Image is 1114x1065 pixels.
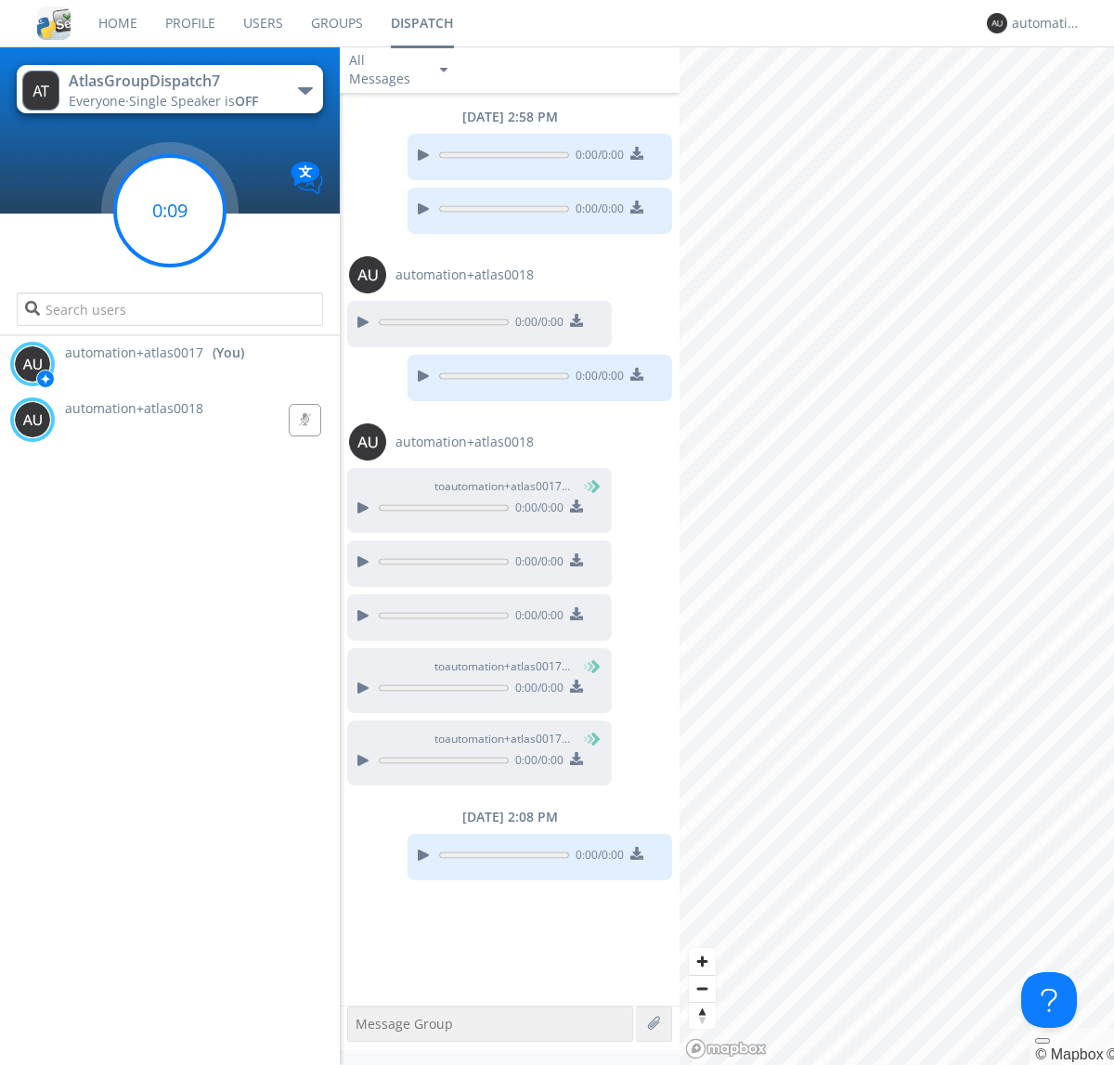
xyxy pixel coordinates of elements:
img: download media button [630,201,643,214]
img: download media button [570,680,583,693]
button: Toggle attribution [1035,1038,1050,1044]
span: 0:00 / 0:00 [509,680,563,700]
button: AtlasGroupDispatch7Everyone·Single Speaker isOFF [17,65,322,113]
span: (You) [571,478,599,494]
img: download media button [630,368,643,381]
button: Reset bearing to north [689,1002,716,1029]
img: download media button [630,147,643,160]
span: 0:00 / 0:00 [569,147,624,167]
span: 0:00 / 0:00 [569,847,624,867]
span: automation+atlas0018 [395,433,534,451]
div: automation+atlas0017 [1012,14,1082,32]
span: 0:00 / 0:00 [509,500,563,520]
span: automation+atlas0018 [395,266,534,284]
span: to automation+atlas0017 [434,731,574,747]
span: automation+atlas0017 [65,344,203,362]
span: (You) [571,658,599,674]
button: Zoom in [689,948,716,975]
a: Mapbox logo [685,1038,767,1059]
div: Everyone · [69,92,278,110]
span: Zoom out [689,976,716,1002]
span: 0:00 / 0:00 [509,314,563,334]
img: download media button [570,607,583,620]
span: to automation+atlas0017 [434,478,574,495]
img: 373638.png [349,256,386,293]
div: [DATE] 2:08 PM [340,808,680,826]
img: 373638.png [987,13,1007,33]
img: 373638.png [14,401,51,438]
img: 373638.png [14,345,51,383]
img: caret-down-sm.svg [440,68,447,72]
img: Translation enabled [291,162,323,194]
span: 0:00 / 0:00 [509,553,563,574]
span: 0:00 / 0:00 [509,607,563,628]
img: download media button [570,553,583,566]
img: download media button [570,500,583,513]
img: download media button [630,847,643,860]
div: [DATE] 2:58 PM [340,108,680,126]
span: to automation+atlas0017 [434,658,574,675]
img: 373638.png [22,71,59,110]
span: Single Speaker is [129,92,258,110]
button: Zoom out [689,975,716,1002]
a: Mapbox [1035,1046,1103,1062]
img: download media button [570,314,583,327]
span: automation+atlas0018 [65,399,203,417]
div: All Messages [349,51,423,88]
span: OFF [235,92,258,110]
div: (You) [213,344,244,362]
img: download media button [570,752,583,765]
iframe: Toggle Customer Support [1021,972,1077,1028]
span: 0:00 / 0:00 [569,201,624,221]
img: cddb5a64eb264b2086981ab96f4c1ba7 [37,6,71,40]
img: 373638.png [349,423,386,461]
span: 0:00 / 0:00 [569,368,624,388]
span: 0:00 / 0:00 [509,752,563,773]
span: (You) [571,731,599,747]
input: Search users [17,292,322,326]
div: AtlasGroupDispatch7 [69,71,278,92]
span: Reset bearing to north [689,1003,716,1029]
